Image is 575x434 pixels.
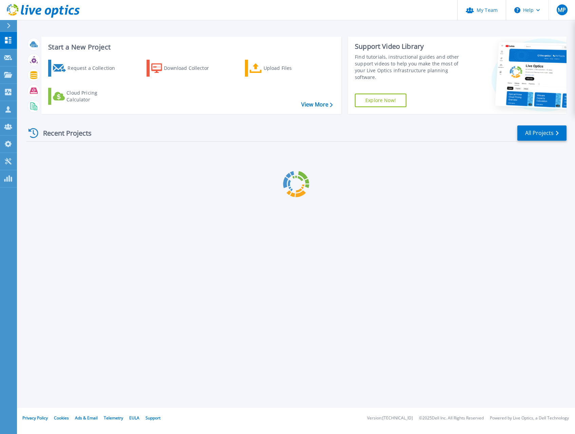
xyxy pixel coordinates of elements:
[264,61,318,75] div: Upload Files
[129,415,139,421] a: EULA
[355,94,406,107] a: Explore Now!
[146,415,160,421] a: Support
[22,415,48,421] a: Privacy Policy
[68,61,122,75] div: Request a Collection
[66,90,121,103] div: Cloud Pricing Calculator
[104,415,123,421] a: Telemetry
[26,125,101,141] div: Recent Projects
[48,43,332,51] h3: Start a New Project
[75,415,98,421] a: Ads & Email
[490,416,569,420] li: Powered by Live Optics, a Dell Technology
[517,125,567,141] a: All Projects
[301,101,333,108] a: View More
[48,88,124,105] a: Cloud Pricing Calculator
[245,60,321,77] a: Upload Files
[54,415,69,421] a: Cookies
[367,416,413,420] li: Version: [TECHNICAL_ID]
[558,7,566,13] span: MP
[355,42,465,51] div: Support Video Library
[355,54,465,81] div: Find tutorials, instructional guides and other support videos to help you make the most of your L...
[419,416,484,420] li: © 2025 Dell Inc. All Rights Reserved
[147,60,222,77] a: Download Collector
[48,60,124,77] a: Request a Collection
[164,61,218,75] div: Download Collector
